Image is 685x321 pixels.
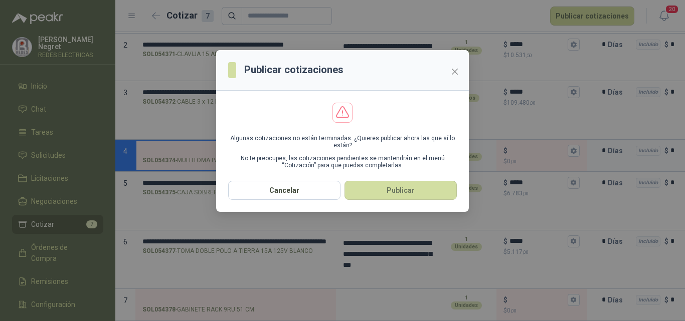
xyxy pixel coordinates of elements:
[228,135,457,149] p: Algunas cotizaciones no están terminadas. ¿Quieres publicar ahora las que sí lo están?
[228,155,457,169] p: No te preocupes, las cotizaciones pendientes se mantendrán en el menú “Cotización” para que pueda...
[228,181,340,200] button: Cancelar
[244,62,344,78] h3: Publicar cotizaciones
[447,64,463,80] button: Close
[345,181,457,200] button: Publicar
[451,68,459,76] span: close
